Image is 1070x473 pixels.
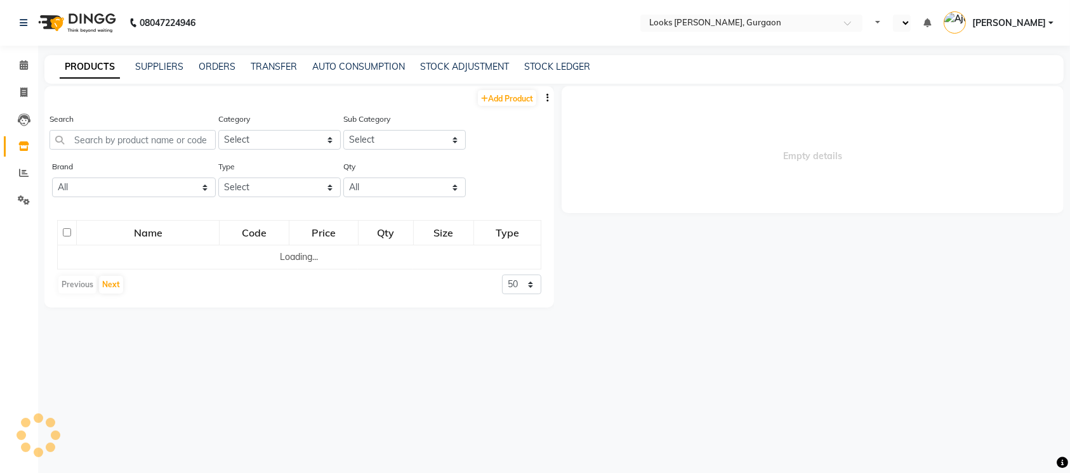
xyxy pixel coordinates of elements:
[420,61,509,72] a: STOCK ADJUSTMENT
[475,221,540,244] div: Type
[218,113,250,125] label: Category
[140,5,195,41] b: 08047224946
[343,113,390,125] label: Sub Category
[58,245,541,269] td: Loading...
[50,130,216,150] input: Search by product name or code
[60,56,120,79] a: PRODUCTS
[52,161,73,172] label: Brand
[77,221,218,244] div: Name
[414,221,473,244] div: Size
[478,90,536,106] a: Add Product
[220,221,288,244] div: Code
[99,276,123,294] button: Next
[218,161,235,172] label: Type
[343,161,355,172] label: Qty
[524,61,590,72] a: STOCK LEDGER
[290,221,357,244] div: Price
[135,61,183,72] a: SUPPLIERS
[944,11,966,34] img: Ajay Choudhary
[199,61,235,72] a: ORDERS
[312,61,405,72] a: AUTO CONSUMPTION
[251,61,297,72] a: TRANSFER
[32,5,119,41] img: logo
[972,16,1046,30] span: [PERSON_NAME]
[562,86,1064,213] span: Empty details
[359,221,413,244] div: Qty
[50,113,74,125] label: Search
